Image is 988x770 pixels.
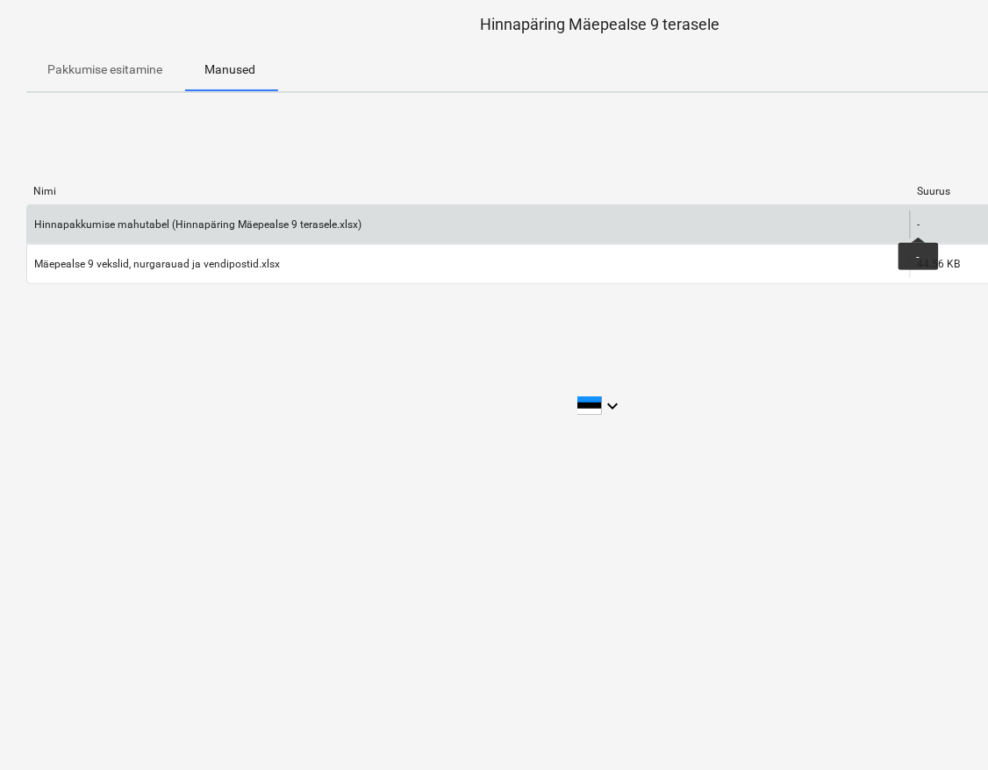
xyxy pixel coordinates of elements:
[33,185,904,197] div: Nimi
[918,218,920,231] div: -
[34,258,280,270] div: Mäepealse 9 vekslid, nurgarauad ja vendipostid.xlsx
[602,396,623,417] i: keyboard_arrow_down
[34,218,362,231] div: Hinnapakkumise mahutabel (Hinnapäring Mäepealse 9 terasele.xlsx)
[204,61,255,79] p: Manused
[47,61,162,79] p: Pakkumise esitamine
[918,258,961,270] div: 44.56 KB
